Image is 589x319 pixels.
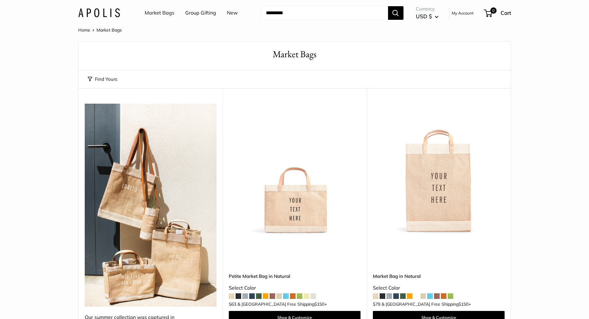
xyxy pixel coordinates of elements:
div: Select Color [229,283,361,293]
span: & [GEOGRAPHIC_DATA] Free Shipping + [237,302,327,306]
a: Market Bag in Natural [373,273,505,280]
button: USD $ [416,11,438,21]
input: Search... [261,6,388,20]
a: Market Bag in NaturalMarket Bag in Natural [373,104,505,235]
img: Apolis [78,8,120,17]
nav: Breadcrumb [78,26,122,34]
span: $79 [373,301,380,307]
a: Market Bags [145,8,174,18]
span: 0 [490,7,496,14]
span: $150 [314,301,324,307]
a: Group Gifting [185,8,216,18]
h1: Market Bags [88,48,502,61]
img: Market Bag in Natural [373,104,505,235]
a: My Account [452,9,474,17]
span: $63 [229,301,236,307]
span: $150 [459,301,468,307]
img: Petite Market Bag in Natural [229,104,361,235]
span: Market Bags [96,27,122,33]
span: & [GEOGRAPHIC_DATA] Free Shipping + [382,302,471,306]
button: Search [388,6,403,20]
div: Select Color [373,283,505,293]
a: Petite Market Bag in Natural [229,273,361,280]
span: USD $ [416,13,432,19]
span: Cart [501,10,511,16]
a: Petite Market Bag in Naturaldescription_Effortless style that elevates every moment [229,104,361,235]
img: Our summer collection was captured in Todos Santos, where time slows down and color pops. [85,104,216,307]
a: Home [78,27,90,33]
button: Find Yours [88,75,117,84]
a: New [227,8,238,18]
a: 0 Cart [484,8,511,18]
span: Currency [416,5,438,13]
